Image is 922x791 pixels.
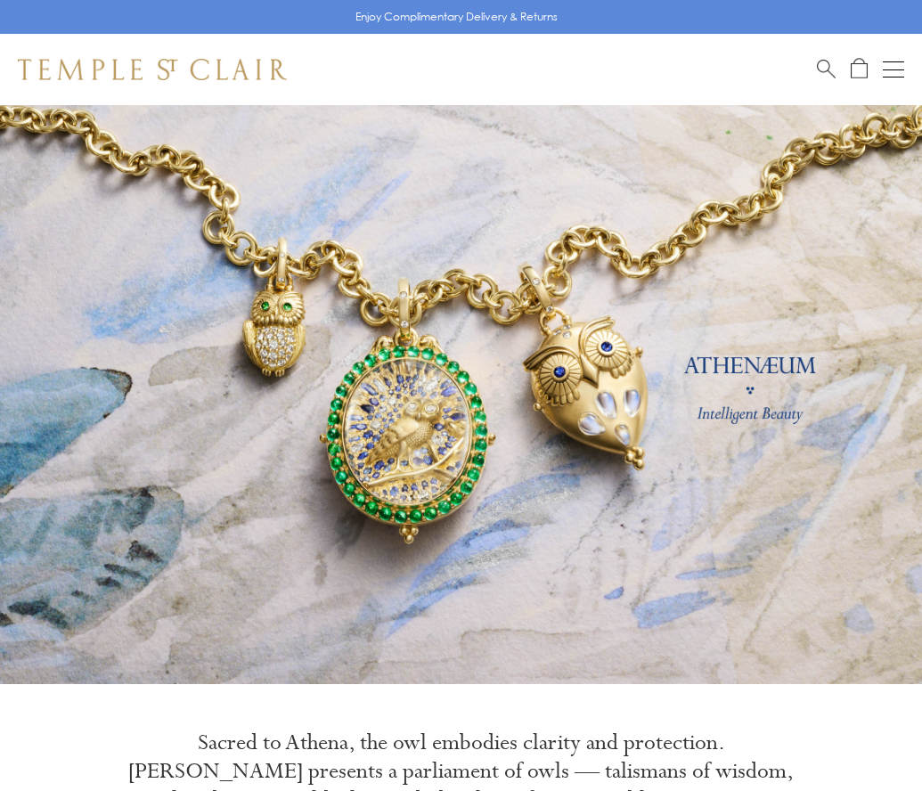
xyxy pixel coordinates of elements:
button: Open navigation [883,59,904,80]
a: Search [817,58,836,80]
img: Temple St. Clair [18,59,287,80]
p: Enjoy Complimentary Delivery & Returns [355,8,558,26]
a: Open Shopping Bag [851,58,868,80]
